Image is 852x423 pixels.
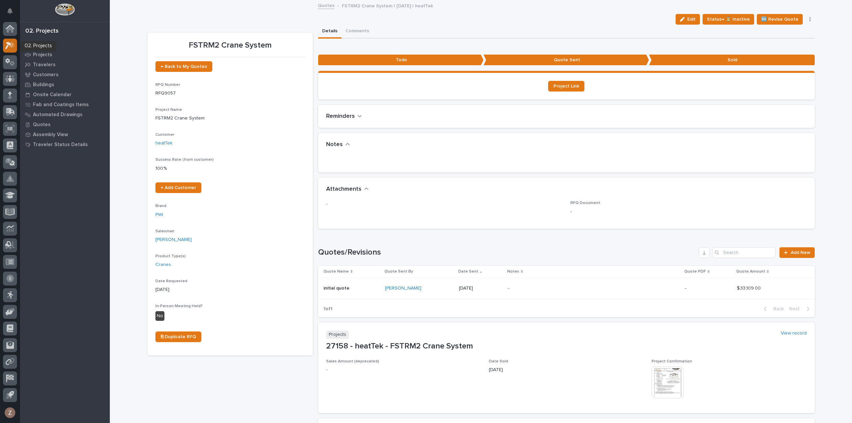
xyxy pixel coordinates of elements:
[326,186,361,193] h2: Attachments
[570,201,600,205] span: RFQ Document
[155,286,305,293] p: [DATE]
[737,284,762,291] p: $ 33,109.00
[20,50,110,60] a: Projects
[326,141,343,148] h2: Notes
[20,100,110,109] a: Fab and Coatings Items
[769,306,784,312] span: Back
[20,139,110,149] a: Traveler Status Details
[459,286,503,291] p: [DATE]
[155,261,171,268] a: Cranes
[20,70,110,80] a: Customers
[155,211,163,218] a: PWI
[155,61,212,72] a: ← Back to My Quotes
[33,82,54,88] p: Buildings
[779,247,814,258] a: Add New
[489,359,508,363] span: Date Sold
[33,122,51,128] p: Quotes
[548,81,584,92] a: Project Link
[155,41,305,50] p: FSTRM2 Crane System
[326,366,481,373] p: -
[676,14,700,25] button: Edit
[326,341,807,351] p: 27158 - heatTek - FSTRM2 Crane System
[155,331,201,342] a: ⎘ Duplicate RFQ
[318,25,341,39] button: Details
[155,83,180,87] span: RFQ Number
[508,286,624,291] p: -
[155,140,172,147] a: heatTek
[155,90,305,97] p: RFQ9057
[781,330,807,336] a: View record
[33,72,59,78] p: Customers
[326,113,362,120] button: Reminders
[20,40,110,50] a: My Work
[3,406,17,420] button: users-avatar
[20,119,110,129] a: Quotes
[318,1,334,9] a: Quotes
[161,185,196,190] span: + Add Customer
[703,14,754,25] button: Status→ ⏳ Inactive
[318,248,697,257] h1: Quotes/Revisions
[161,64,207,69] span: ← Back to My Quotes
[707,15,750,23] span: Status→ ⏳ Inactive
[33,52,52,58] p: Projects
[155,204,166,208] span: Brand
[484,55,649,66] p: Quote Sent
[20,60,110,70] a: Travelers
[712,247,775,258] input: Search
[155,133,174,137] span: Customer
[323,268,349,275] p: Quote Name
[33,142,88,148] p: Traveler Status Details
[20,109,110,119] a: Automated Drawings
[326,330,349,339] p: Projects
[20,129,110,139] a: Assembly View
[155,311,164,321] div: No
[786,306,815,312] button: Next
[33,62,56,68] p: Travelers
[8,8,17,19] div: Notifications
[458,268,478,275] p: Date Sent
[684,268,706,275] p: Quote PDF
[649,55,814,66] p: Sold
[326,359,379,363] span: Sales Amount (deprecated)
[155,236,192,243] a: [PERSON_NAME]
[33,42,53,48] p: My Work
[761,15,798,23] span: 🆕 Revise Quote
[155,279,187,283] span: Date Requested
[652,359,692,363] span: Project Confirmation
[553,84,579,89] span: Project Link
[161,334,196,339] span: ⎘ Duplicate RFQ
[789,306,804,312] span: Next
[507,268,519,275] p: Notes
[33,132,68,138] p: Assembly View
[155,254,186,258] span: Product Type(s)
[155,165,305,172] p: 100 %
[155,158,214,162] span: Success Rate (from customer)
[155,229,174,233] span: Salesman
[155,108,182,112] span: Project Name
[326,141,350,148] button: Notes
[323,284,351,291] p: initial quote
[33,112,83,118] p: Automated Drawings
[25,28,59,35] div: 02. Projects
[33,102,89,108] p: Fab and Coatings Items
[318,55,484,66] p: Todo
[758,306,786,312] button: Back
[736,268,765,275] p: Quote Amount
[20,90,110,100] a: Onsite Calendar
[384,268,413,275] p: Quote Sent By
[155,182,201,193] a: + Add Customer
[342,2,433,9] p: FSTRM2 Crane System | [DATE] | heatTek
[326,201,562,208] p: -
[33,92,72,98] p: Onsite Calendar
[685,286,732,291] p: -
[155,115,305,122] p: FSTRM2 Crane System
[326,186,369,193] button: Attachments
[757,14,803,25] button: 🆕 Revise Quote
[687,16,696,22] span: Edit
[385,286,421,291] a: [PERSON_NAME]
[489,366,644,373] p: [DATE]
[55,3,75,16] img: Workspace Logo
[318,301,338,317] p: 1 of 1
[3,4,17,18] button: Notifications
